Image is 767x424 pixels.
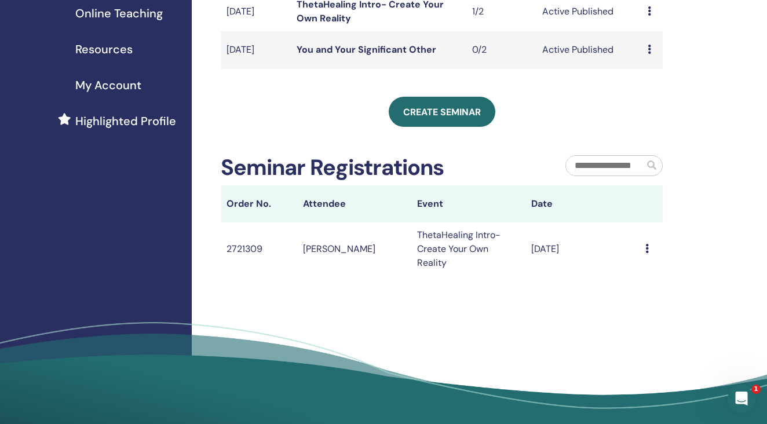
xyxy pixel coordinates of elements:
td: [DATE] [525,222,640,276]
td: [DATE] [221,31,291,69]
span: Create seminar [403,106,481,118]
th: Event [411,185,525,222]
h2: Seminar Registrations [221,155,444,181]
td: 0/2 [466,31,536,69]
span: Resources [75,41,133,58]
td: Active Published [536,31,642,69]
a: You and Your Significant Other [297,43,436,56]
td: 2721309 [221,222,297,276]
span: Online Teaching [75,5,163,22]
td: ThetaHealing Intro- Create Your Own Reality [411,222,525,276]
span: Highlighted Profile [75,112,176,130]
th: Attendee [297,185,411,222]
a: Create seminar [389,97,495,127]
th: Date [525,185,640,222]
th: Order No. [221,185,297,222]
td: [PERSON_NAME] [297,222,411,276]
span: 1 [751,385,761,394]
iframe: Intercom live chat [728,385,755,412]
span: My Account [75,76,141,94]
